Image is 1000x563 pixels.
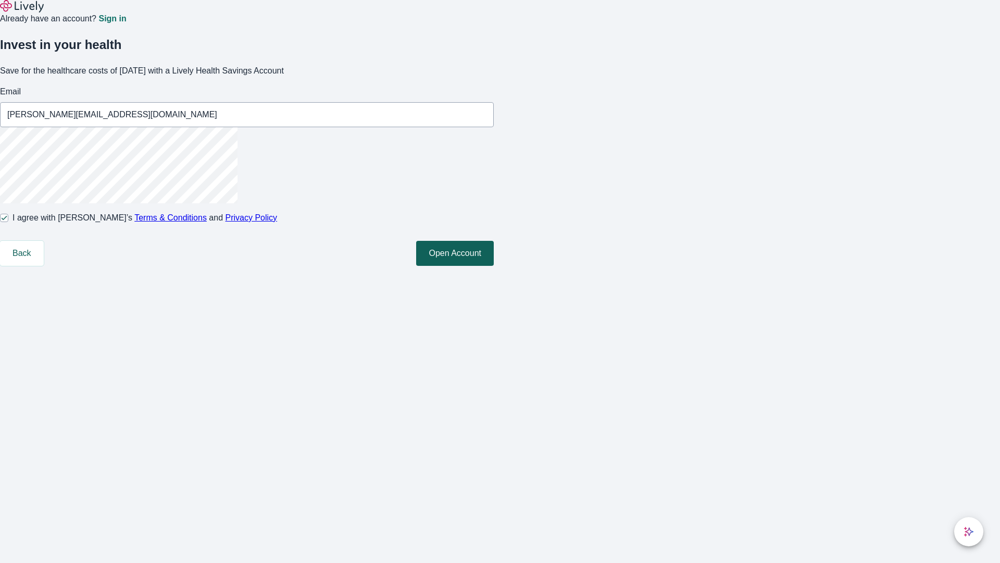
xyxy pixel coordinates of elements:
[954,517,983,546] button: chat
[98,15,126,23] a: Sign in
[964,527,974,537] svg: Lively AI Assistant
[12,212,277,224] span: I agree with [PERSON_NAME]’s and
[226,213,278,222] a: Privacy Policy
[416,241,494,266] button: Open Account
[134,213,207,222] a: Terms & Conditions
